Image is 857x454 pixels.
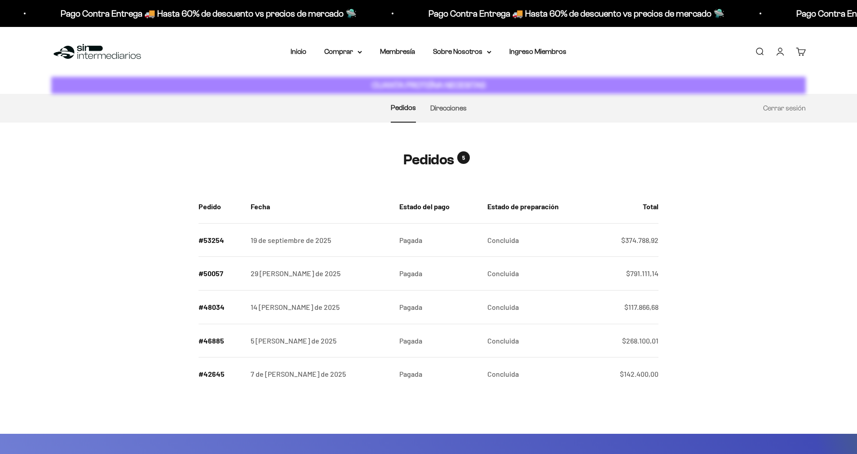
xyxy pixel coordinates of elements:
td: Concluida [480,223,596,257]
th: Pedido [199,190,243,223]
a: Membresía [380,48,415,55]
td: #48034 [199,290,243,324]
td: $142.400,00 [596,357,658,391]
span: 5 [457,151,470,164]
td: Pagada [392,324,480,357]
td: Concluida [480,257,596,291]
td: 7 de [PERSON_NAME] de 2025 [243,357,392,391]
summary: Comprar [324,46,362,57]
p: Pago Contra Entrega 🚚 Hasta 60% de descuento vs precios de mercado 🛸 [61,6,357,21]
h1: Pedidos [403,151,454,168]
p: Pago Contra Entrega 🚚 Hasta 60% de descuento vs precios de mercado 🛸 [428,6,724,21]
td: #53254 [199,223,243,257]
td: #50057 [199,257,243,291]
a: Pedidos [391,104,416,111]
td: Pagada [392,223,480,257]
td: Concluida [480,290,596,324]
a: Inicio [291,48,306,55]
td: 29 [PERSON_NAME] de 2025 [243,257,392,291]
td: 5 [PERSON_NAME] de 2025 [243,324,392,357]
td: Concluida [480,357,596,391]
td: $791.111,14 [596,257,658,291]
strong: CUANTA PROTEÍNA NECESITAS [372,80,486,90]
summary: Sobre Nosotros [433,46,491,57]
td: $117.866,68 [596,290,658,324]
td: #46885 [199,324,243,357]
th: Estado del pago [392,190,480,223]
td: #42645 [199,357,243,391]
td: Concluida [480,324,596,357]
a: Cerrar sesión [763,104,806,112]
th: Total [596,190,658,223]
a: Direcciones [430,104,467,112]
th: Fecha [243,190,392,223]
td: $268.100,01 [596,324,658,357]
th: Estado de preparación [480,190,596,223]
td: Pagada [392,257,480,291]
td: Pagada [392,357,480,391]
td: $374.788,92 [596,223,658,257]
td: 14 [PERSON_NAME] de 2025 [243,290,392,324]
a: Ingreso Miembros [509,48,566,55]
td: Pagada [392,290,480,324]
td: 19 de septiembre de 2025 [243,223,392,257]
